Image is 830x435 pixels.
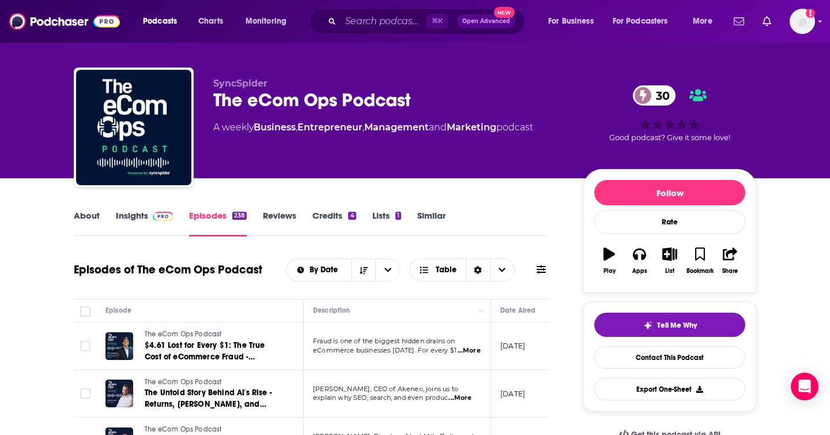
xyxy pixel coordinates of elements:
[246,13,286,29] span: Monitoring
[655,240,685,282] button: List
[145,377,283,388] a: The eCom Ops Podcast
[312,210,356,237] a: Credits4
[548,13,594,29] span: For Business
[729,12,749,31] a: Show notifications dropdown
[458,346,481,355] span: ...More
[286,258,401,282] h2: Choose List sort
[594,346,745,369] a: Contact This Podcast
[594,240,624,282] button: Play
[448,393,471,403] span: ...More
[500,303,535,317] div: Date Aired
[313,393,448,402] span: explain why SEO, search, and even produc
[296,122,297,133] span: ,
[348,212,356,220] div: 4
[363,122,364,133] span: ,
[624,240,654,282] button: Apps
[313,346,456,354] span: eCommerce businesses [DATE]. For every $1
[540,12,608,31] button: open menu
[372,210,401,237] a: Lists1
[263,210,296,237] a: Reviews
[145,340,283,363] a: $4.61 Lost for Every $1: The True Cost of eCommerce Fraud - [PERSON_NAME] Godugunur
[237,12,301,31] button: open menu
[9,10,120,32] img: Podchaser - Follow, Share and Rate Podcasts
[429,122,447,133] span: and
[632,268,647,275] div: Apps
[375,259,399,281] button: open menu
[76,70,191,185] img: The eCom Ops Podcast
[80,341,90,351] span: Toggle select row
[74,210,100,237] a: About
[286,266,352,274] button: open menu
[685,240,715,282] button: Bookmark
[145,425,283,435] a: The eCom Ops Podcast
[474,304,488,318] button: Column Actions
[791,373,818,400] div: Open Intercom Messenger
[313,385,458,393] span: [PERSON_NAME], CEO of Akeneo, joins us to
[633,85,676,106] a: 30
[609,133,730,142] span: Good podcast? Give it some love!
[351,259,375,281] button: Sort Direction
[153,212,173,221] img: Podchaser Pro
[500,389,525,399] p: [DATE]
[462,18,510,24] span: Open Advanced
[594,210,745,234] div: Rate
[145,330,221,338] span: The eCom Ops Podcast
[213,78,267,89] span: SyncSpider
[364,122,429,133] a: Management
[145,387,283,410] a: The Untold Story Behind AI's Rise - Returns, [PERSON_NAME], and Product Data with [PERSON_NAME]
[341,12,427,31] input: Search podcasts, credits, & more...
[143,13,177,29] span: Podcasts
[436,266,456,274] span: Table
[427,14,448,29] span: ⌘ K
[145,388,278,421] span: The Untold Story Behind AI's Rise - Returns, [PERSON_NAME], and Product Data with [PERSON_NAME]
[254,122,296,133] a: Business
[613,13,668,29] span: For Podcasters
[686,268,714,275] div: Bookmark
[80,388,90,399] span: Toggle select row
[232,212,247,220] div: 238
[135,12,192,31] button: open menu
[105,303,131,317] div: Episode
[145,378,221,386] span: The eCom Ops Podcast
[466,259,490,281] div: Sort Direction
[74,262,262,277] h1: Episodes of The eCom Ops Podcast
[191,12,230,31] a: Charts
[594,313,745,337] button: tell me why sparkleTell Me Why
[500,341,525,351] p: [DATE]
[457,14,515,28] button: Open AdvancedNew
[494,7,515,18] span: New
[447,122,496,133] a: Marketing
[790,9,815,34] span: Logged in as Marketing09
[685,12,727,31] button: open menu
[693,13,712,29] span: More
[145,425,221,433] span: The eCom Ops Podcast
[790,9,815,34] img: User Profile
[145,340,265,373] span: $4.61 Lost for Every $1: The True Cost of eCommerce Fraud - [PERSON_NAME] Godugunur
[116,210,173,237] a: InsightsPodchaser Pro
[213,121,533,134] div: A weekly podcast
[605,12,685,31] button: open menu
[145,329,283,340] a: The eCom Ops Podcast
[806,9,815,18] svg: Add a profile image
[665,268,674,275] div: List
[297,122,363,133] a: Entrepreneur
[417,210,446,237] a: Similar
[643,321,652,330] img: tell me why sparkle
[722,268,738,275] div: Share
[313,303,350,317] div: Description
[189,210,247,237] a: Episodes238
[603,268,616,275] div: Play
[657,321,697,330] span: Tell Me Why
[644,85,676,106] span: 30
[313,337,455,345] span: Fraud is one of the biggest hidden drains on
[409,258,515,282] button: Choose View
[198,13,223,29] span: Charts
[758,12,776,31] a: Show notifications dropdown
[583,78,756,149] div: 30Good podcast? Give it some love!
[715,240,745,282] button: Share
[594,378,745,400] button: Export One-Sheet
[790,9,815,34] button: Show profile menu
[310,266,342,274] span: By Date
